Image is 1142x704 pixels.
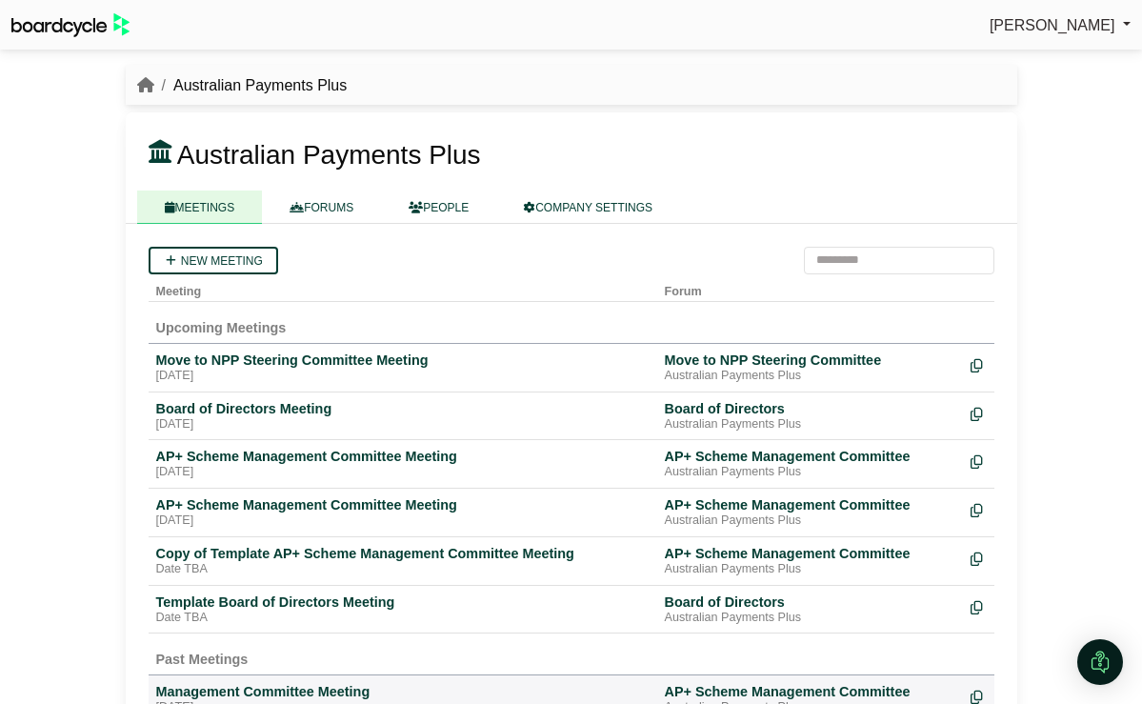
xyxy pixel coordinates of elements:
[137,191,263,224] a: MEETINGS
[156,611,650,626] div: Date TBA
[971,593,987,619] div: Make a copy
[496,191,680,224] a: COMPANY SETTINGS
[990,13,1131,38] a: [PERSON_NAME]
[156,400,650,417] div: Board of Directors Meeting
[156,400,650,432] a: Board of Directors Meeting [DATE]
[665,513,955,529] div: Australian Payments Plus
[665,448,955,480] a: AP+ Scheme Management Committee Australian Payments Plus
[156,448,650,480] a: AP+ Scheme Management Committee Meeting [DATE]
[156,369,650,384] div: [DATE]
[262,191,381,224] a: FORUMS
[156,465,650,480] div: [DATE]
[665,369,955,384] div: Australian Payments Plus
[149,301,994,343] td: Upcoming Meetings
[156,593,650,611] div: Template Board of Directors Meeting
[971,496,987,522] div: Make a copy
[657,274,963,302] th: Forum
[971,545,987,571] div: Make a copy
[177,140,481,170] span: Australian Payments Plus
[665,417,955,432] div: Australian Payments Plus
[665,545,955,577] a: AP+ Scheme Management Committee Australian Payments Plus
[156,448,650,465] div: AP+ Scheme Management Committee Meeting
[156,562,650,577] div: Date TBA
[971,400,987,426] div: Make a copy
[149,274,657,302] th: Meeting
[156,496,650,513] div: AP+ Scheme Management Committee Meeting
[665,352,955,369] div: Move to NPP Steering Committee
[1077,639,1123,685] div: Open Intercom Messenger
[665,593,955,626] a: Board of Directors Australian Payments Plus
[149,634,994,675] td: Past Meetings
[665,496,955,513] div: AP+ Scheme Management Committee
[149,247,278,274] a: New meeting
[381,191,496,224] a: PEOPLE
[156,513,650,529] div: [DATE]
[156,417,650,432] div: [DATE]
[665,448,955,465] div: AP+ Scheme Management Committee
[156,683,650,700] div: Management Committee Meeting
[665,496,955,529] a: AP+ Scheme Management Committee Australian Payments Plus
[156,352,650,369] div: Move to NPP Steering Committee Meeting
[990,17,1115,33] span: [PERSON_NAME]
[971,448,987,473] div: Make a copy
[665,562,955,577] div: Australian Payments Plus
[156,545,650,577] a: Copy of Template AP+ Scheme Management Committee Meeting Date TBA
[665,545,955,562] div: AP+ Scheme Management Committee
[665,683,955,700] div: AP+ Scheme Management Committee
[665,400,955,417] div: Board of Directors
[156,593,650,626] a: Template Board of Directors Meeting Date TBA
[665,593,955,611] div: Board of Directors
[971,352,987,377] div: Make a copy
[137,73,348,98] nav: breadcrumb
[154,73,348,98] li: Australian Payments Plus
[665,400,955,432] a: Board of Directors Australian Payments Plus
[11,13,130,37] img: BoardcycleBlackGreen-aaafeed430059cb809a45853b8cf6d952af9d84e6e89e1f1685b34bfd5cb7d64.svg
[156,496,650,529] a: AP+ Scheme Management Committee Meeting [DATE]
[156,545,650,562] div: Copy of Template AP+ Scheme Management Committee Meeting
[665,611,955,626] div: Australian Payments Plus
[665,352,955,384] a: Move to NPP Steering Committee Australian Payments Plus
[665,465,955,480] div: Australian Payments Plus
[156,352,650,384] a: Move to NPP Steering Committee Meeting [DATE]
